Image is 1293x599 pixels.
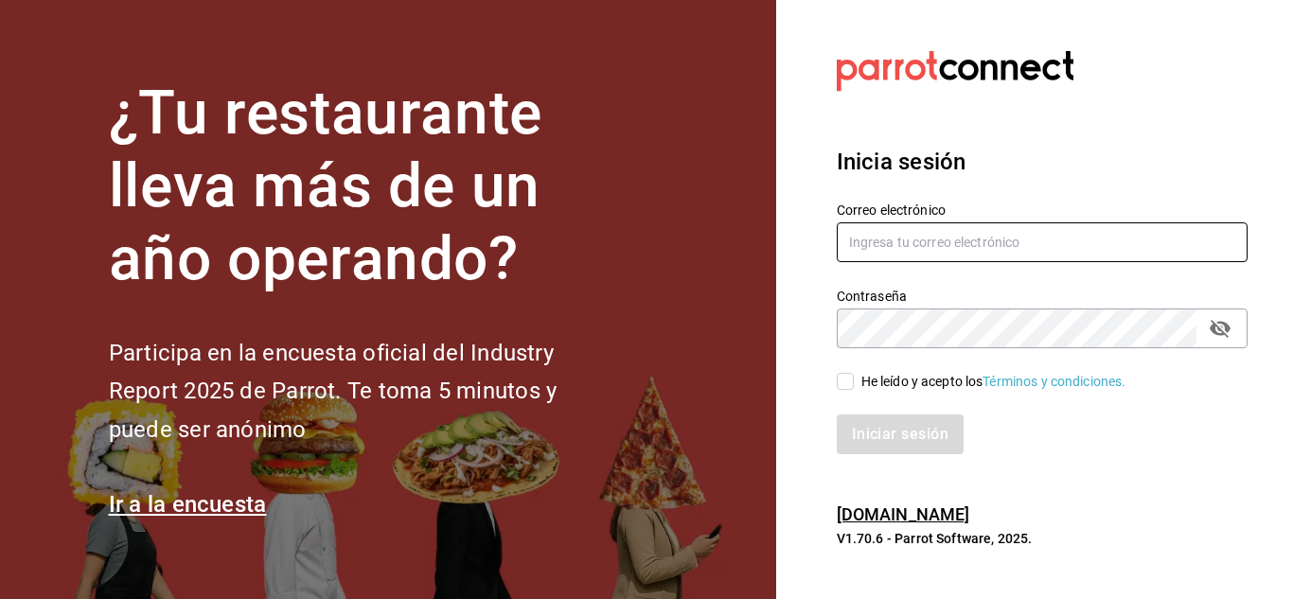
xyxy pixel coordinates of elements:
[837,529,1248,548] p: V1.70.6 - Parrot Software, 2025.
[983,374,1125,389] a: Términos y condiciones.
[109,334,620,449] h2: Participa en la encuesta oficial del Industry Report 2025 de Parrot. Te toma 5 minutos y puede se...
[861,372,1126,392] div: He leído y acepto los
[837,203,1248,217] label: Correo electrónico
[837,222,1248,262] input: Ingresa tu correo electrónico
[837,145,1248,179] h3: Inicia sesión
[109,78,620,295] h1: ¿Tu restaurante lleva más de un año operando?
[837,504,970,524] a: [DOMAIN_NAME]
[1204,312,1236,344] button: passwordField
[109,491,267,518] a: Ir a la encuesta
[837,290,1248,303] label: Contraseña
